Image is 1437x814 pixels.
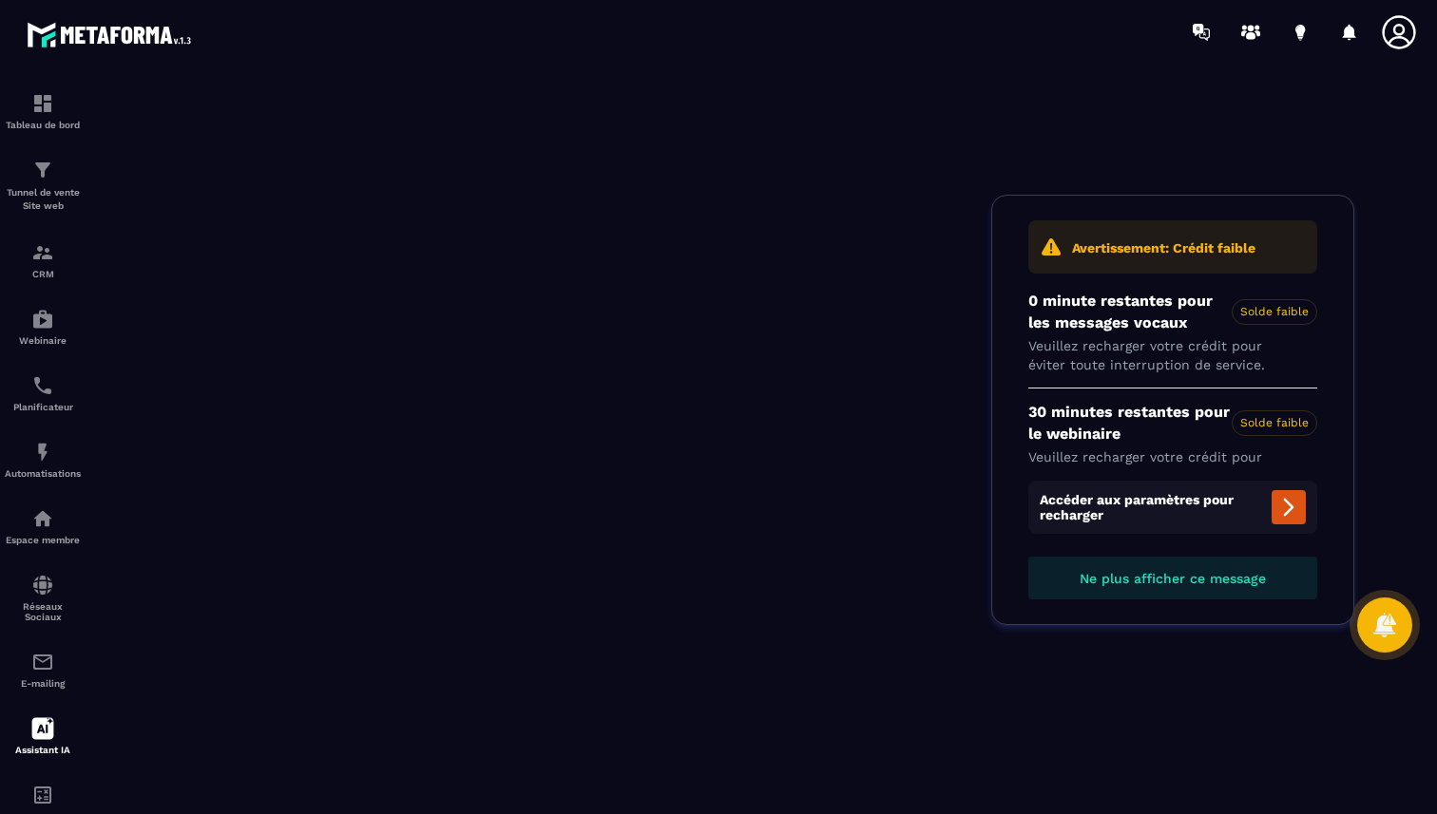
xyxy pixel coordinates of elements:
span: Solde faible [1232,299,1317,325]
a: automationsautomationsEspace membre [5,493,81,559]
button: Ne plus afficher ce message [1028,557,1317,599]
img: email [31,651,54,673]
p: Veuillez recharger votre crédit pour éviter toute interruption de service. [1028,448,1317,485]
img: logo [27,17,198,52]
img: formation [31,241,54,264]
p: Veuillez recharger votre crédit pour éviter toute interruption de service. [1028,337,1317,374]
p: Espace membre [5,535,81,545]
p: CRM [5,269,81,279]
p: Webinaire [5,335,81,346]
span: Solde faible [1232,410,1317,436]
img: scheduler [31,374,54,397]
a: automationsautomationsAutomatisations [5,426,81,493]
p: Automatisations [5,468,81,479]
img: automations [31,441,54,464]
p: Tunnel de vente Site web [5,186,81,213]
span: Ne plus afficher ce message [1080,571,1266,586]
img: accountant [31,784,54,806]
a: emailemailE-mailing [5,636,81,703]
p: Planificateur [5,402,81,412]
p: Réseaux Sociaux [5,601,81,622]
img: formation [31,92,54,115]
img: automations [31,308,54,331]
a: formationformationTableau de bord [5,78,81,144]
p: 30 minutes restantes pour le webinaire [1028,402,1317,445]
a: automationsautomationsWebinaire [5,293,81,360]
span: Accéder aux paramètres pour recharger [1028,481,1317,534]
p: E-mailing [5,678,81,689]
p: 0 minute restantes pour les messages vocaux [1028,291,1317,333]
p: Avertissement: Crédit faible [1072,239,1255,258]
a: schedulerschedulerPlanificateur [5,360,81,426]
p: Tableau de bord [5,120,81,130]
img: formation [31,159,54,181]
p: Assistant IA [5,745,81,755]
img: automations [31,507,54,530]
a: social-networksocial-networkRéseaux Sociaux [5,559,81,636]
img: social-network [31,574,54,596]
a: formationformationTunnel de vente Site web [5,144,81,227]
a: Assistant IA [5,703,81,769]
a: formationformationCRM [5,227,81,293]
